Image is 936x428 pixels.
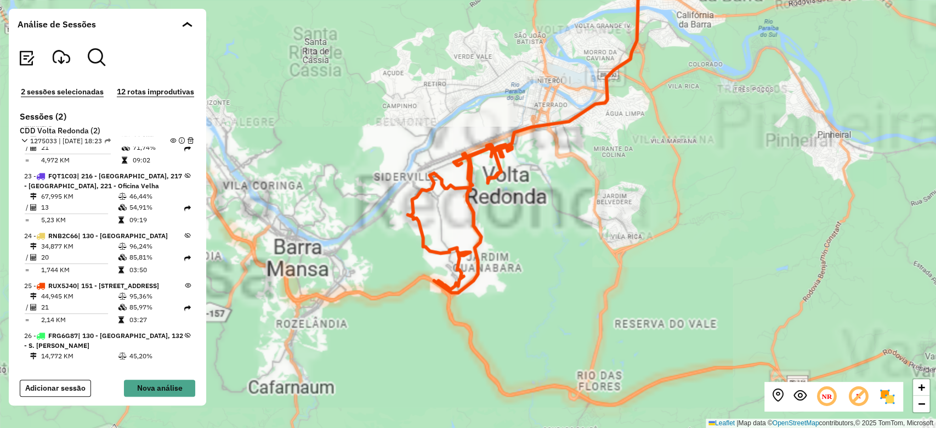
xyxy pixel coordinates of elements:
[48,331,78,340] span: FRG6G87
[129,215,184,226] td: 09:19
[24,362,30,373] td: /
[30,243,37,250] i: Distância Total
[129,314,184,325] td: 03:27
[41,155,121,166] td: 4,972 KM
[736,419,738,427] span: |
[118,267,124,273] i: Tempo total em rota
[30,293,37,300] i: Distância Total
[124,380,195,397] button: Nova análise
[878,388,896,406] img: Exibir/Ocultar setores
[78,232,168,240] span: 130 - Brasilândia
[41,252,118,263] td: 20
[24,252,30,263] td: /
[184,145,191,152] i: Rota exportada
[122,157,127,164] i: Tempo total em rota
[815,385,838,408] span: Ocultar NR
[118,353,127,359] i: % de utilização do peso
[114,86,197,98] button: 12 rotas improdutivas
[706,419,936,428] div: Map data © contributors,© 2025 TomTom, Microsoft
[847,385,870,408] span: Exibir rótulo
[20,380,91,397] button: Adicionar sessão
[30,254,37,261] i: Total de Atividades
[18,86,107,98] button: 2 sessões selecionadas
[129,302,184,313] td: 85,97%
[24,142,30,153] td: /
[184,205,191,212] i: Rota exportada
[793,389,807,405] button: Exibir sessão original
[129,191,184,202] td: 46,44%
[20,126,195,136] h6: CDD Volta Redonda (2)
[30,144,37,151] i: Total de Atividades
[129,241,184,252] td: 96,24%
[53,48,70,68] button: Visualizar Romaneio Exportadas
[41,314,118,325] td: 2,14 KM
[132,142,184,153] td: 71,74%
[41,362,118,373] td: 11
[41,264,118,275] td: 1,744 KM
[41,351,118,362] td: 14,772 KM
[913,379,929,396] a: Zoom in
[24,331,183,350] span: 130 - Brasilândia, 132 - S. Isabel
[41,142,121,153] td: 21
[129,202,184,213] td: 54,91%
[41,302,118,313] td: 21
[118,317,124,323] i: Tempo total em rota
[24,155,30,166] td: =
[24,231,168,241] span: 24 -
[132,155,184,166] td: 09:02
[118,243,127,250] i: % de utilização do peso
[129,291,184,302] td: 95,36%
[18,18,96,31] span: Análise de Sessões
[129,252,184,263] td: 85,81%
[30,304,37,311] i: Total de Atividades
[184,305,191,312] i: Rota exportada
[708,419,735,427] a: Leaflet
[18,48,35,68] button: Visualizar relatório de Roteirização Exportadas
[41,215,118,226] td: 5,23 KM
[30,136,111,146] span: 1275033 | [DATE] 18:23
[118,217,124,223] i: Tempo total em rota
[24,331,185,351] span: 26 -
[41,191,118,202] td: 67,995 KM
[118,304,127,311] i: % de utilização da cubagem
[118,193,127,200] i: % de utilização do peso
[24,202,30,213] td: /
[41,241,118,252] td: 34,877 KM
[24,171,185,191] span: 23 -
[24,314,30,325] td: =
[129,351,184,362] td: 45,20%
[918,380,925,394] span: +
[913,396,929,412] a: Zoom out
[48,232,78,240] span: RNB2C66
[129,264,184,275] td: 03:50
[24,172,182,190] span: 216 - Barra do Piraí, 217 - Dorandia, 221 - Oficina Velha
[118,293,127,300] i: % de utilização do peso
[918,397,925,410] span: −
[24,281,159,291] span: 25 -
[30,353,37,359] i: Distância Total
[24,215,30,226] td: =
[24,264,30,275] td: =
[118,204,127,211] i: % de utilização da cubagem
[41,291,118,302] td: 44,945 KM
[773,419,819,427] a: OpenStreetMap
[30,193,37,200] i: Distância Total
[122,144,130,151] i: % de utilização da cubagem
[48,172,77,180] span: FQT1C03
[30,204,37,211] i: Total de Atividades
[184,255,191,262] i: Rota exportada
[41,202,118,213] td: 13
[129,362,184,373] td: 76,35%
[24,302,30,313] td: /
[48,281,77,290] span: RUX5J40
[772,389,785,405] button: Centralizar mapa no depósito ou ponto de apoio
[20,111,195,122] h6: Sessões (2)
[118,254,127,261] i: % de utilização da cubagem
[77,281,159,290] span: 151 - Laranjal, 152 - São Cristóvão, 153 - Jardim Guanabara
